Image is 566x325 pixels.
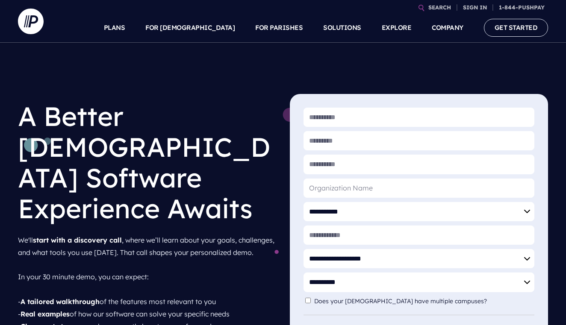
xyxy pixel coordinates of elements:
a: FOR PARISHES [255,13,303,43]
a: FOR [DEMOGRAPHIC_DATA] [145,13,235,43]
strong: start with a discovery call [33,236,122,244]
label: Does your [DEMOGRAPHIC_DATA] have multiple campuses? [314,298,491,305]
a: SOLUTIONS [323,13,361,43]
a: COMPANY [432,13,463,43]
a: GET STARTED [484,19,548,36]
h1: A Better [DEMOGRAPHIC_DATA] Software Experience Awaits [18,94,276,231]
strong: Real examples [21,310,70,318]
a: PLANS [104,13,125,43]
strong: A tailored walkthrough [21,297,100,306]
input: Organization Name [304,179,534,198]
a: EXPLORE [382,13,412,43]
